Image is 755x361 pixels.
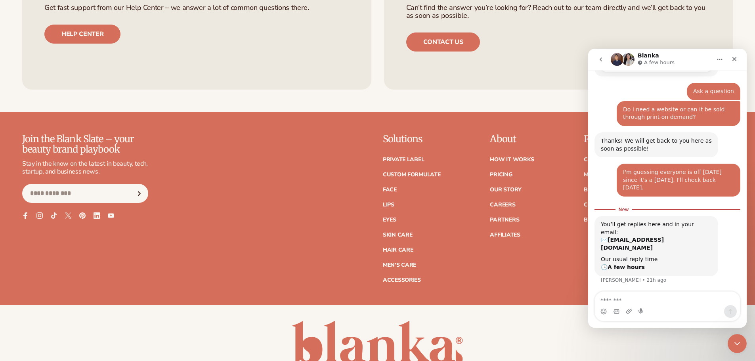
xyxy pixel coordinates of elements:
[383,232,412,238] a: Skin Care
[406,32,480,52] a: Contact us
[584,172,644,178] a: Marketing services
[490,217,519,223] a: Partners
[406,4,711,20] p: Can’t find the answer you’re looking for? Reach out to our team directly and we’ll get back to yo...
[584,157,646,162] a: Connect your store
[383,202,394,208] a: Lips
[383,187,397,193] a: Face
[490,232,520,238] a: Affiliates
[383,134,441,144] p: Solutions
[584,187,636,193] a: Blanka Academy
[22,134,148,155] p: Join the Blank Slate – your beauty brand playbook
[490,202,515,208] a: Careers
[383,217,396,223] a: Eyes
[584,134,646,144] p: Resources
[383,247,413,253] a: Hair Care
[383,262,416,268] a: Men's Care
[490,187,521,193] a: Our Story
[490,172,512,178] a: Pricing
[44,4,349,12] p: Get fast support from our Help Center – we answer a lot of common questions there.
[584,202,623,208] a: Case Studies
[584,217,641,223] a: Beyond the brand
[383,172,441,178] a: Custom formulate
[130,184,148,203] button: Subscribe
[383,157,424,162] a: Private label
[383,277,421,283] a: Accessories
[490,157,534,162] a: How It Works
[728,334,747,353] iframe: Intercom live chat
[490,134,534,144] p: About
[588,49,747,328] iframe: Intercom live chat
[44,25,120,44] a: Help center
[22,160,148,176] p: Stay in the know on the latest in beauty, tech, startup, and business news.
